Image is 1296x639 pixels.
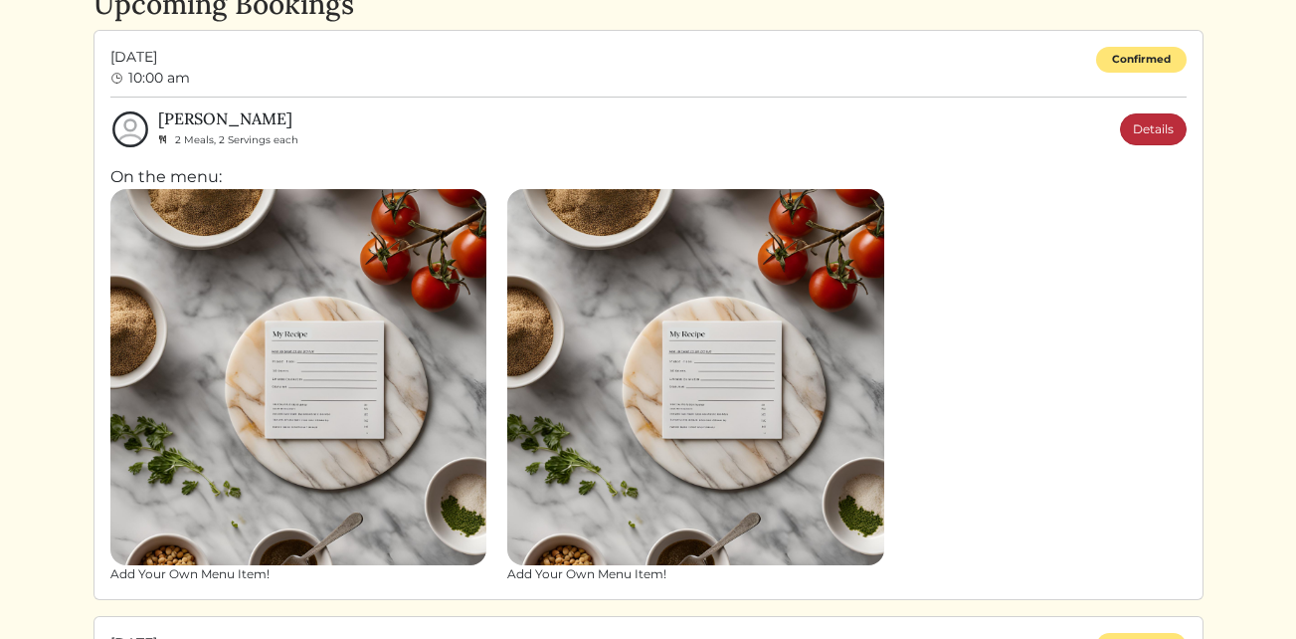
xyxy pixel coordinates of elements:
[1096,47,1187,74] div: Confirmed
[110,189,487,566] img: Add Your Own Menu Item!
[1120,113,1187,145] a: Details
[158,109,298,128] h6: [PERSON_NAME]
[175,133,298,146] span: 2 Meals, 2 Servings each
[110,109,150,149] img: profile-circle-6dcd711754eaac681cb4e5fa6e5947ecf152da99a3a386d1f417117c42b37ef2.svg
[110,47,190,68] span: [DATE]
[507,189,884,566] img: Add Your Own Menu Item!
[158,134,167,144] img: fork_knife_small-8e8c56121c6ac9ad617f7f0151facf9cb574b427d2b27dceffcaf97382ddc7e7.svg
[110,565,487,583] div: Add Your Own Menu Item!
[128,69,190,87] span: 10:00 am
[110,189,487,584] a: Add Your Own Menu Item!
[507,189,884,584] a: Add Your Own Menu Item!
[507,565,884,583] div: Add Your Own Menu Item!
[110,72,124,86] img: clock-b05ee3d0f9935d60bc54650fc25b6257a00041fd3bdc39e3e98414568feee22d.svg
[110,165,1187,584] div: On the menu:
